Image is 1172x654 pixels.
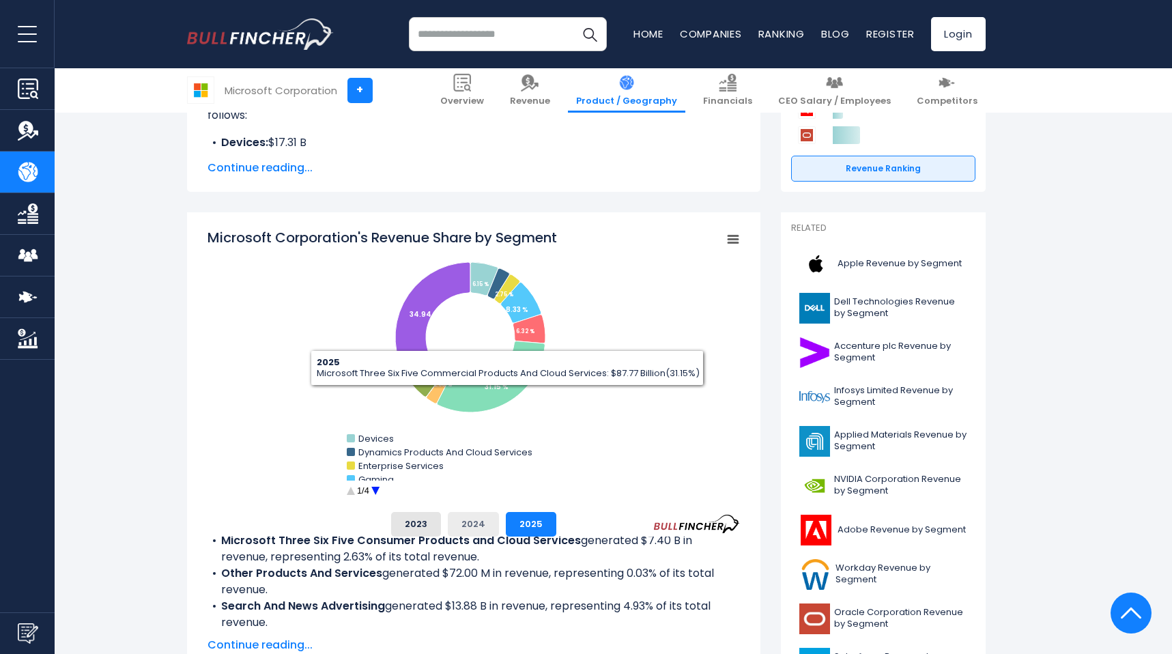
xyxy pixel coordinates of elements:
[472,281,489,288] tspan: 6.15 %
[799,293,830,324] img: DELL logo
[221,598,385,614] b: Search And News Advertising
[791,223,975,234] p: Related
[799,382,830,412] img: INFY logo
[208,228,557,247] tspan: Microsoft Corporation's Revenue Share by Segment
[866,27,915,41] a: Register
[835,563,967,586] span: Workday Revenue by Segment
[576,96,677,107] span: Product / Geography
[506,304,528,315] tspan: 8.33 %
[791,334,975,371] a: Accenture plc Revenue by Segment
[573,17,607,51] button: Search
[799,515,833,545] img: ADBE logo
[208,532,740,565] li: generated $7.40 B in revenue, representing 2.63% of its total revenue.
[917,96,977,107] span: Competitors
[208,134,740,151] li: $17.31 B
[799,470,830,501] img: NVDA logo
[208,565,740,598] li: generated $72.00 M in revenue, representing 0.03% of its total revenue.
[448,512,499,537] button: 2024
[358,432,394,445] text: Devices
[506,512,556,537] button: 2025
[225,83,337,98] div: Microsoft Corporation
[410,309,439,319] tspan: 34.94 %
[791,511,975,549] a: Adobe Revenue by Segment
[834,385,967,408] span: Infosys Limited Revenue by Segment
[838,524,966,536] span: Adobe Revenue by Segment
[799,337,830,368] img: ACN logo
[770,68,899,113] a: CEO Salary / Employees
[187,18,334,50] a: Go to homepage
[208,160,740,176] span: Continue reading...
[510,96,550,107] span: Revenue
[778,96,891,107] span: CEO Salary / Employees
[357,485,369,496] text: 1/4
[799,426,830,457] img: AMAT logo
[931,17,986,51] a: Login
[799,248,833,279] img: AAPL logo
[834,341,967,364] span: Accenture plc Revenue by Segment
[208,598,740,631] li: generated $13.88 B in revenue, representing 4.93% of its total revenue.
[791,245,975,283] a: Apple Revenue by Segment
[358,459,444,472] text: Enterprise Services
[791,289,975,327] a: Dell Technologies Revenue by Segment
[695,68,760,113] a: Financials
[391,512,441,537] button: 2023
[798,126,816,144] img: Oracle Corporation competitors logo
[821,27,850,41] a: Blog
[208,637,740,653] span: Continue reading...
[834,429,967,453] span: Applied Materials Revenue by Segment
[834,474,967,497] span: NVIDIA Corporation Revenue by Segment
[347,78,373,103] a: +
[791,600,975,638] a: Oracle Corporation Revenue by Segment
[568,68,685,113] a: Product / Geography
[799,559,832,590] img: WDAY logo
[791,156,975,182] a: Revenue Ranking
[799,603,830,634] img: ORCL logo
[834,296,967,319] span: Dell Technologies Revenue by Segment
[221,565,382,581] b: Other Products And Services
[791,556,975,593] a: Workday Revenue by Segment
[208,228,740,501] svg: Microsoft Corporation's Revenue Share by Segment
[188,77,214,103] img: MSFT logo
[485,382,509,392] tspan: 31.15 %
[758,27,805,41] a: Ranking
[516,328,534,335] tspan: 6.32 %
[680,27,742,41] a: Companies
[791,378,975,416] a: Infosys Limited Revenue by Segment
[221,532,581,548] b: Microsoft Three Six Five Consumer Products and Cloud Services
[838,258,962,270] span: Apple Revenue by Segment
[440,96,484,107] span: Overview
[495,291,513,298] tspan: 2.75 %
[423,373,443,380] tspan: 4.93 %
[909,68,986,113] a: Competitors
[502,68,558,113] a: Revenue
[703,96,752,107] span: Financials
[433,381,452,388] tspan: 2.63 %
[221,134,268,150] b: Devices:
[432,68,492,113] a: Overview
[791,423,975,460] a: Applied Materials Revenue by Segment
[791,467,975,504] a: NVIDIA Corporation Revenue by Segment
[834,607,967,630] span: Oracle Corporation Revenue by Segment
[633,27,663,41] a: Home
[187,18,334,50] img: bullfincher logo
[358,473,394,486] text: Gaming
[358,446,532,459] text: Dynamics Products And Cloud Services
